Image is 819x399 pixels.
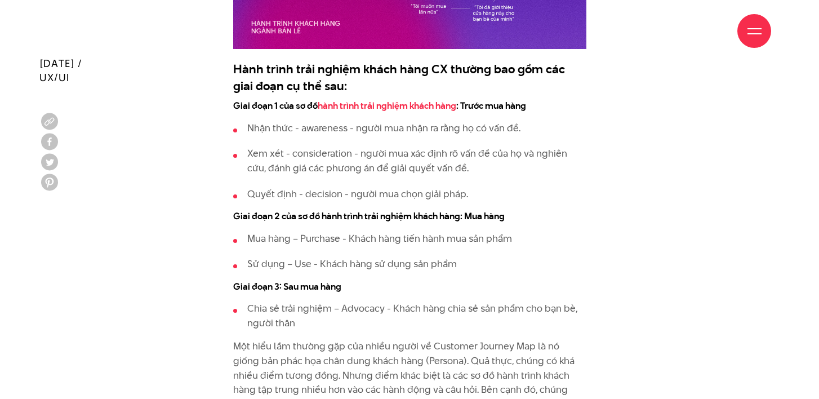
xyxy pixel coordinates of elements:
[233,187,586,202] li: Quyết định - decision - người mua chọn giải pháp.
[233,210,586,223] h4: Giai đoạn 2 của sơ đồ hành trình trải nghiệm khách hàng: Mua hàng
[39,56,82,85] span: [DATE] / UX/UI
[233,302,586,330] li: Chia sẻ trải nghiệm – Advocacy - Khách hàng chia sẻ sản phẩm cho bạn bè, người thân​
[233,232,586,246] li: Mua hàng – Purchase - Khách hàng tiến hành mua sản phẩm
[233,60,586,94] h3: Hành trình trải nghiệm khách hàng CX thường bao gồm các giai đoạn cụ thể sau:
[247,147,586,175] p: Xem xét - consideration - người mua xác định rõ vấn đề của họ và nghiên cứu, đánh giá các phương ...
[247,121,586,136] p: Nhận thức - awareness - người mua nhận ra rằng họ có vấn đề.
[233,257,586,272] li: Sử dụng – Use - Khách hàng sử dụng sản phẩm​
[233,100,586,113] h4: Giai đoạn 1 của sơ đồ : Trước mua hàng
[318,99,456,112] a: hành trình trải nghiệm khách hàng
[233,281,586,294] h4: Giai đoạn 3: Sau mua hàng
